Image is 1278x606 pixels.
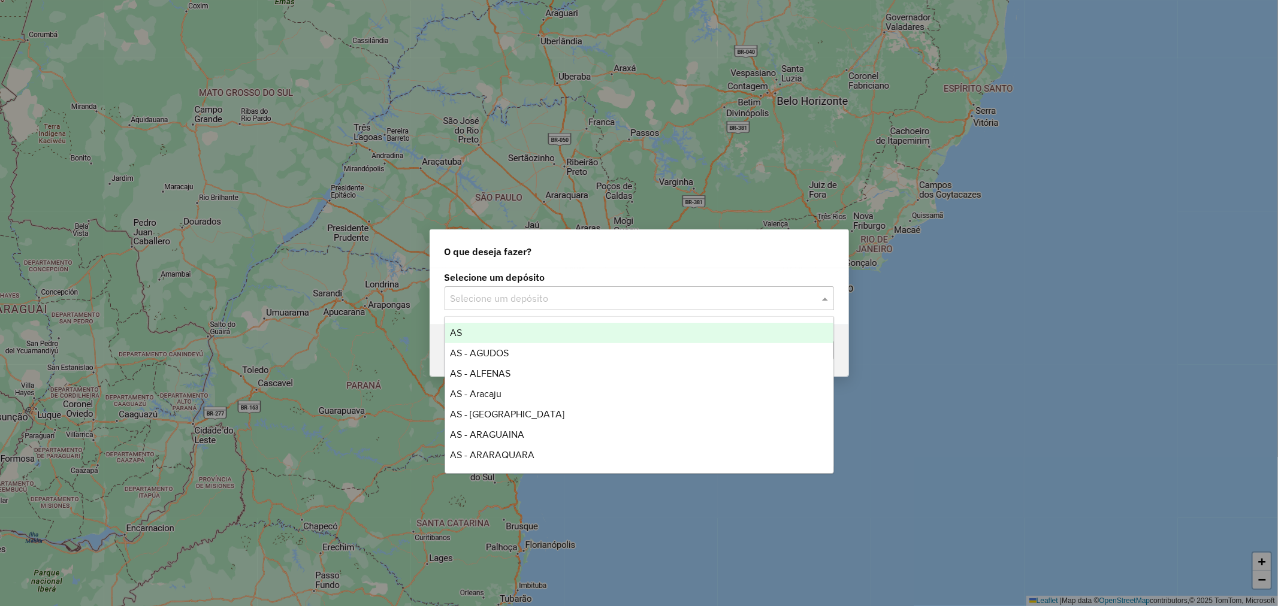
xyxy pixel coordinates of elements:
[450,348,509,358] span: AS - AGUDOS
[445,316,834,474] ng-dropdown-panel: Options list
[450,409,564,419] span: AS - [GEOGRAPHIC_DATA]
[445,270,834,284] label: Selecione um depósito
[450,450,534,460] span: AS - ARARAQUARA
[450,328,462,338] span: AS
[450,368,510,378] span: AS - ALFENAS
[445,244,532,259] span: O que deseja fazer?
[450,429,524,440] span: AS - ARAGUAINA
[450,389,501,399] span: AS - Aracaju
